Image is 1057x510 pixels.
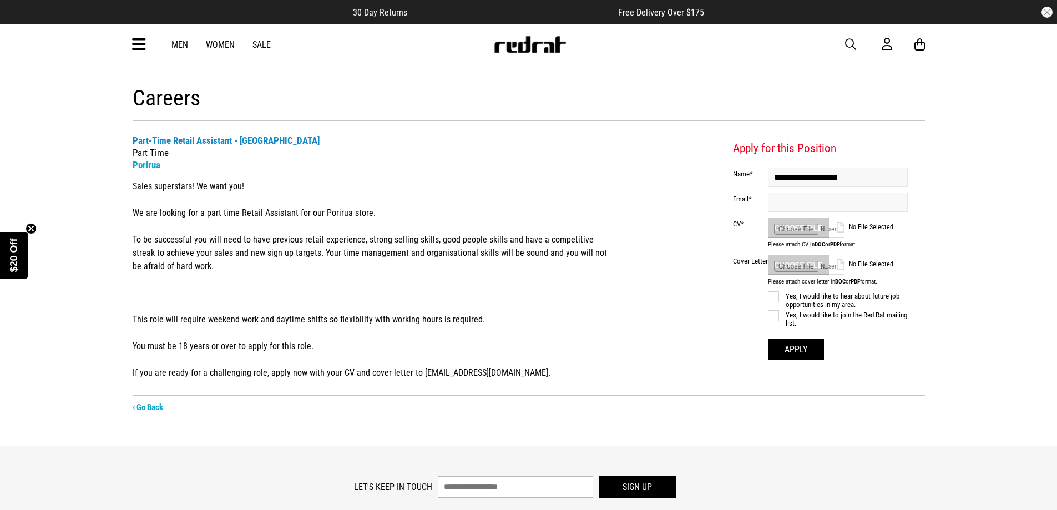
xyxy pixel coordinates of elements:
[26,223,37,234] button: Close teaser
[171,39,188,50] a: Men
[133,159,160,170] a: Porirua
[733,257,768,265] label: Cover Letter
[8,238,19,272] span: $20 Off
[133,85,925,121] h1: Careers
[830,241,839,248] strong: PDF
[849,223,908,231] span: No File Selected
[733,195,768,203] label: Email*
[9,4,42,38] button: Open LiveChat chat widget
[354,482,432,492] label: Let's keep in touch
[599,476,676,498] button: Sign up
[353,7,407,18] span: 30 Day Returns
[429,7,596,18] iframe: Customer reviews powered by Trustpilot
[768,311,908,327] label: Yes, I would like to join the Red Rat mailing list.
[768,278,908,285] span: Please attach cover letter in or format.
[815,241,825,248] strong: DOC
[768,241,908,248] span: Please attach CV in or format.
[733,170,768,178] label: Name*
[252,39,271,50] a: Sale
[133,402,163,412] a: ‹ Go Back
[493,36,567,53] img: Redrat logo
[733,141,908,156] h3: Apply for this Position
[849,260,908,268] span: No File Selected
[768,339,824,360] button: Apply
[133,134,608,171] h2: Part Time
[768,292,908,309] label: Yes, I would like to hear about future job opportunities in my area.
[206,39,235,50] a: Women
[133,180,608,380] p: Sales superstars! We want you! We are looking for a part time Retail Assistant for our Porirua st...
[835,278,846,285] strong: DOC
[133,135,320,146] strong: Part-Time Retail Assistant - [GEOGRAPHIC_DATA]
[618,7,704,18] span: Free Delivery Over $175
[851,278,860,285] strong: PDF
